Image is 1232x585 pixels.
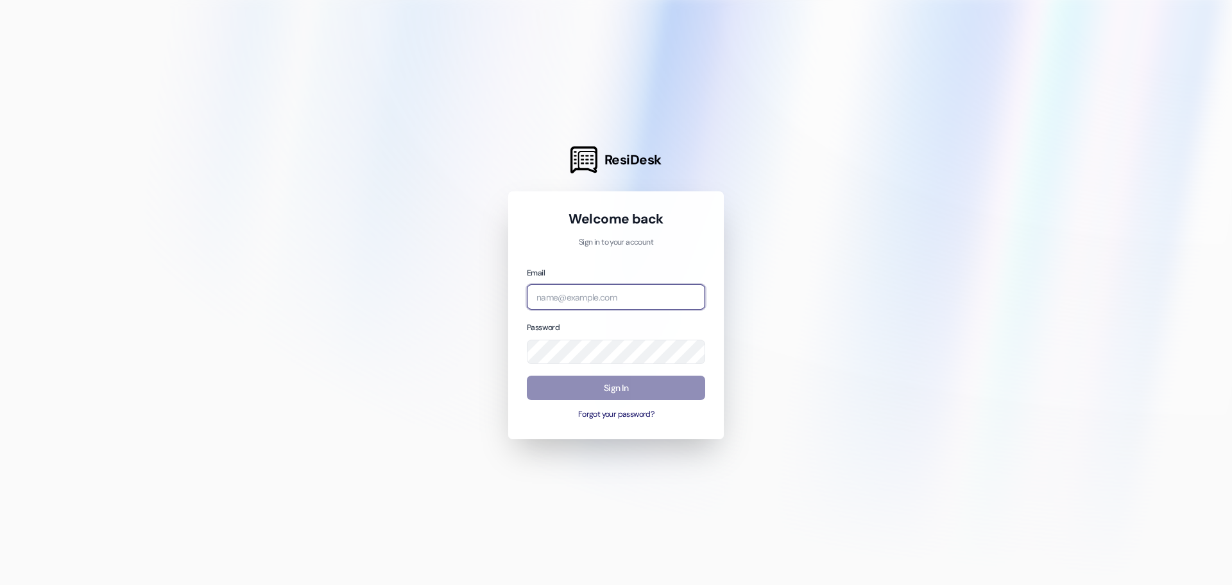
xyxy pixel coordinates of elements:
span: ResiDesk [604,151,662,169]
button: Sign In [527,376,705,401]
button: Forgot your password? [527,409,705,421]
input: name@example.com [527,284,705,310]
h1: Welcome back [527,210,705,228]
p: Sign in to your account [527,237,705,249]
label: Email [527,268,545,278]
label: Password [527,322,560,333]
img: ResiDesk Logo [570,146,597,173]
